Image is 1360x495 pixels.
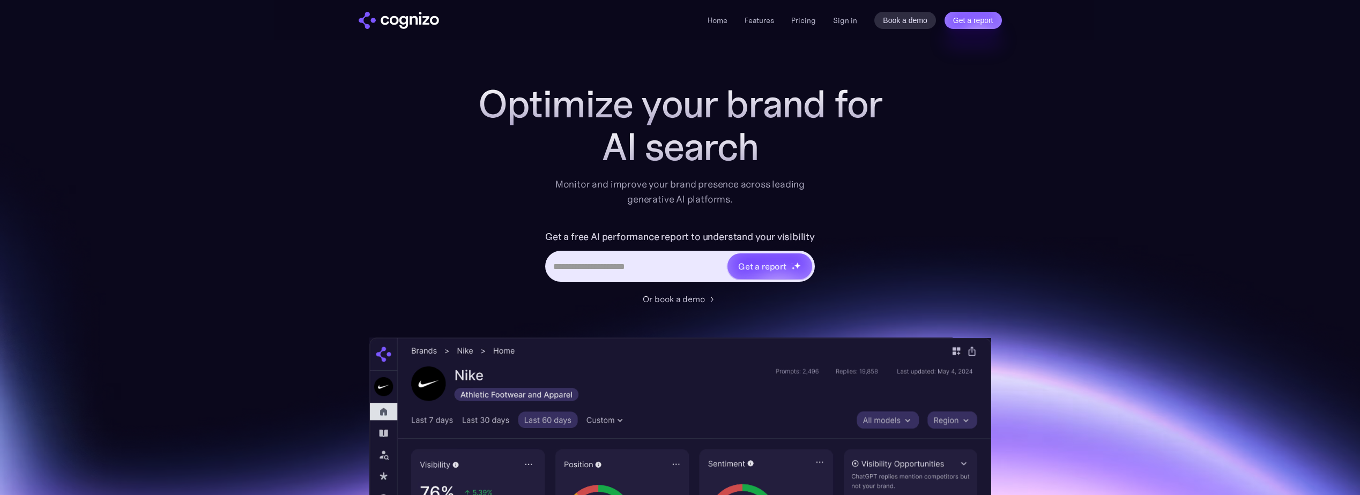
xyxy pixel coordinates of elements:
label: Get a free AI performance report to understand your visibility [545,228,815,245]
a: Features [745,16,774,25]
img: star [794,262,801,269]
div: Monitor and improve your brand presence across leading generative AI platforms. [548,177,812,207]
a: Sign in [833,14,857,27]
div: Get a report [738,260,786,273]
a: Pricing [791,16,816,25]
a: Get a report [945,12,1002,29]
div: AI search [466,125,895,168]
div: Or book a demo [643,292,705,305]
a: Or book a demo [643,292,718,305]
form: Hero URL Input Form [545,228,815,287]
a: Home [708,16,727,25]
h1: Optimize your brand for [466,82,895,125]
a: Book a demo [874,12,936,29]
img: star [791,262,793,264]
img: star [791,266,795,270]
a: Get a reportstarstarstar [726,252,813,280]
a: home [359,12,439,29]
img: cognizo logo [359,12,439,29]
